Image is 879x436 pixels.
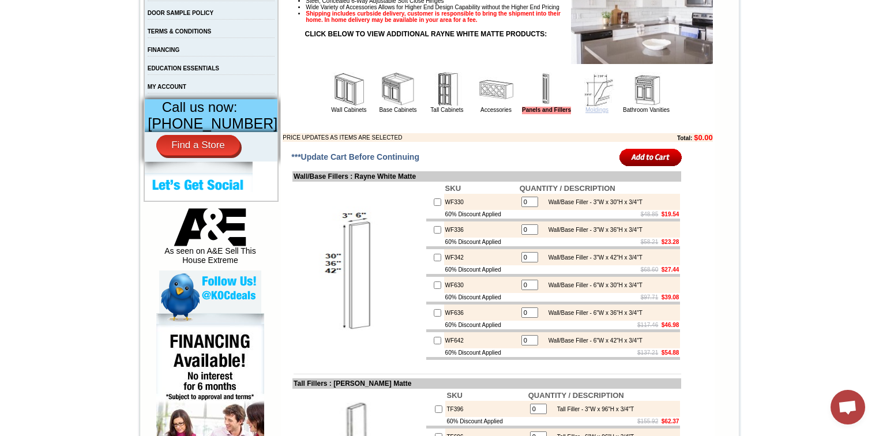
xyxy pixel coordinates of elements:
b: QUANTITY / DESCRIPTION [520,184,615,193]
span: Call us now: [162,99,238,115]
img: spacer.gif [196,32,198,33]
s: $137.21 [637,349,658,356]
b: $46.98 [662,322,679,328]
s: $97.71 [641,294,659,300]
a: TERMS & CONDITIONS [148,28,212,35]
td: 60% Discount Applied [444,210,519,219]
a: Price Sheet View in PDF Format [13,2,93,12]
img: Wall/Base Fillers [294,206,423,336]
span: ***Update Cart Before Continuing [291,152,419,161]
img: spacer.gif [165,32,167,33]
img: pdf.png [2,3,11,12]
img: spacer.gif [134,32,136,33]
a: Find a Store [156,135,240,156]
td: Wall/Base Fillers : Rayne White Matte [292,171,681,182]
div: Wall/Base Filler - 3"W x 30"H x 3/4"T [543,199,643,205]
span: [PHONE_NUMBER] [148,115,277,131]
td: Baycreek Gray [136,52,165,64]
a: EDUCATION ESSENTIALS [148,65,219,72]
img: Panels and Fillers [529,72,564,107]
img: spacer.gif [61,32,62,33]
td: Tall Fillers : [PERSON_NAME] Matte [292,378,681,389]
td: 60% Discount Applied [444,265,519,274]
b: SKU [445,184,461,193]
td: TF396 [445,401,527,417]
b: $19.54 [662,211,679,217]
a: Tall Cabinets [430,107,463,113]
a: DOOR SAMPLE POLICY [148,10,213,16]
td: Bellmonte Maple [167,52,196,64]
b: Total: [677,135,692,141]
a: Moldings [585,107,608,113]
img: Tall Cabinets [430,72,464,107]
td: WF336 [444,221,519,238]
b: $54.88 [662,349,679,356]
b: $39.08 [662,294,679,300]
td: 60% Discount Applied [444,238,519,246]
a: Bathroom Vanities [623,107,670,113]
img: spacer.gif [29,32,31,33]
td: WF642 [444,332,519,348]
td: WF330 [444,194,519,210]
td: 60% Discount Applied [444,321,519,329]
td: WF342 [444,249,519,265]
span: Wide Variety of Accessories Allows for Higher End Design Capability without the Higher End Pricing [306,4,559,10]
b: $62.37 [662,418,679,424]
strong: Shipping includes curbside delivery, customer is responsible to bring the shipment into their hom... [306,10,561,23]
s: $155.92 [637,418,658,424]
div: Wall/Base Filler - 6"W x 30"H x 3/4"T [543,282,643,288]
td: [PERSON_NAME] Blue Shaker [198,52,233,65]
strong: CLICK BELOW TO VIEW ADDITIONAL RAYNE WHITE MATTE PRODUCTS: [305,30,547,38]
a: MY ACCOUNT [148,84,186,90]
a: Base Cabinets [379,107,416,113]
div: Wall/Base Filler - 6"W x 42"H x 3/4"T [543,337,643,344]
b: $27.44 [662,266,679,273]
b: $0.00 [694,133,713,142]
s: $58.21 [641,239,659,245]
img: spacer.gif [97,32,99,33]
a: FINANCING [148,47,180,53]
div: Wall/Base Filler - 3"W x 42"H x 3/4"T [543,254,643,261]
b: QUANTITY / DESCRIPTION [528,391,624,400]
img: Bathroom Vanities [629,72,664,107]
td: 60% Discount Applied [444,348,519,357]
s: $117.46 [637,322,658,328]
b: Price Sheet View in PDF Format [13,5,93,11]
td: PRICE UPDATES AS ITEMS ARE SELECTED [283,133,614,142]
b: $23.28 [662,239,679,245]
b: SKU [446,391,462,400]
td: WF636 [444,305,519,321]
img: Base Cabinets [381,72,415,107]
td: [PERSON_NAME] White Shaker [99,52,134,65]
td: 60% Discount Applied [444,293,519,302]
div: As seen on A&E Sell This House Extreme [159,208,261,270]
a: Accessories [480,107,512,113]
div: Wall/Base Filler - 6"W x 36"H x 3/4"T [543,310,643,316]
img: Moldings [580,72,614,107]
td: [PERSON_NAME] Yellow Walnut [62,52,97,65]
td: Alabaster Shaker [31,52,61,64]
a: Open chat [831,390,865,424]
input: Add to Cart [619,148,682,167]
a: Wall Cabinets [331,107,366,113]
img: Accessories [479,72,513,107]
img: Wall Cabinets [332,72,366,107]
div: Tall Filler - 3"W x 96"H x 3/4"T [551,406,634,412]
a: Panels and Fillers [522,107,571,114]
div: Wall/Base Filler - 3"W x 36"H x 3/4"T [543,227,643,233]
td: WF630 [444,277,519,293]
s: $48.85 [641,211,659,217]
s: $68.60 [641,266,659,273]
td: 60% Discount Applied [445,417,527,426]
